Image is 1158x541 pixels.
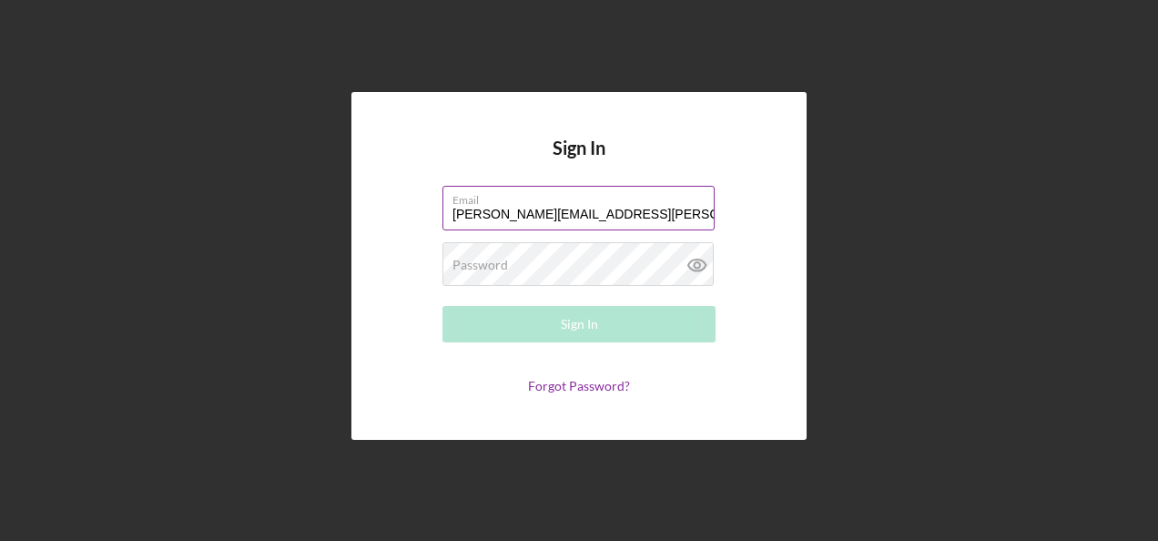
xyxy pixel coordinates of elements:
label: Password [452,258,508,272]
button: Sign In [442,306,716,342]
a: Forgot Password? [528,378,630,393]
h4: Sign In [553,138,605,186]
div: Sign In [561,306,598,342]
label: Email [452,187,715,207]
